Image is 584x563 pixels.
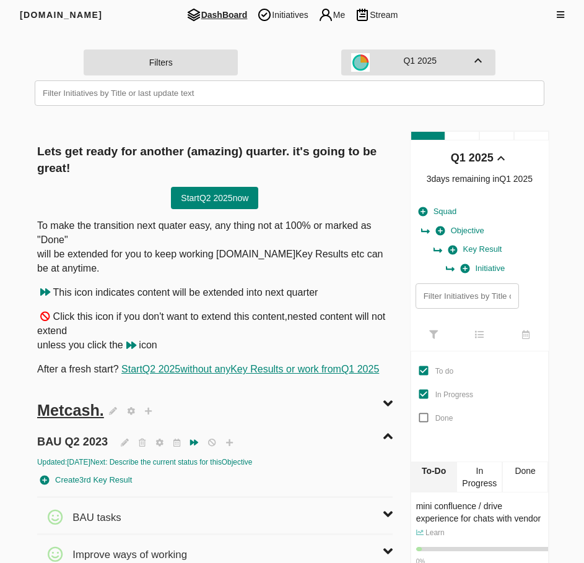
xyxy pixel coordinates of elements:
span: Initiatives [252,7,313,22]
button: Objective [433,221,487,241]
button: Filters [84,49,238,75]
button: quarterQ1 2025 [341,49,495,75]
span: To do [435,367,453,376]
img: quarter [351,53,370,72]
p: This icon indicates content will be extended into next quarter [37,286,393,300]
span: 3 days remaining in Q1 2025 [427,174,533,184]
img: dashboard.png [186,7,201,22]
span: Stream [350,7,403,22]
img: stream.png [355,7,370,22]
div: Done [502,462,548,492]
p: Learn [416,528,543,538]
span: Me [313,7,350,22]
span: Lets get ready for another (amazing) quarter. it's going to be great! [37,145,377,174]
span: Key Result [448,243,502,257]
div: In Progress [456,462,502,492]
button: Create3rd Key Result [37,471,135,490]
button: Initiative [458,259,508,278]
p: To make the transition next quater easy, any thing not at 100% or marked as "Done" will be extend... [37,219,393,276]
span: BAU Q2 2023 [37,421,111,450]
span: Objective [436,224,484,238]
p: After a fresh start? [37,363,393,377]
span: BAU tasks [72,498,124,525]
span: Initiative [461,262,505,276]
span: Done [435,414,453,423]
div: mini confluence / drive experience for chats with vendor [416,500,543,525]
input: Filter Initiatives by Title or last update text [35,80,544,106]
button: Key Result [445,240,505,259]
p: Click this icon if you don't want to extend this content,nested content will not extend unless yo... [37,310,393,353]
div: To-Do [411,462,457,492]
img: tic.png [257,7,272,22]
span: DashBoard [181,7,253,22]
a: StartQ2 2025without anyKey Results or work fromQ1 2025 [121,364,379,374]
span: Metcash. [37,402,104,419]
div: Q1 2025 [351,53,486,72]
span: Improve ways of working [72,535,190,562]
button: StartQ2 2025now [171,187,258,210]
span: Start Q2 2025 now [181,191,248,206]
span: In Progress [435,390,473,399]
button: Squad [416,202,460,221]
span: [DOMAIN_NAME] [20,10,102,20]
span: Squad [419,205,457,219]
input: Filter Initiatives by Title or last update text [416,283,519,309]
span: Create 3rd Key Result [40,473,132,488]
div: Updated: [DATE] Next: Describe the current status for this Objective [37,457,393,468]
img: me.png [318,7,333,22]
div: Q1 2025 [451,150,494,166]
span: Filters [94,55,228,71]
